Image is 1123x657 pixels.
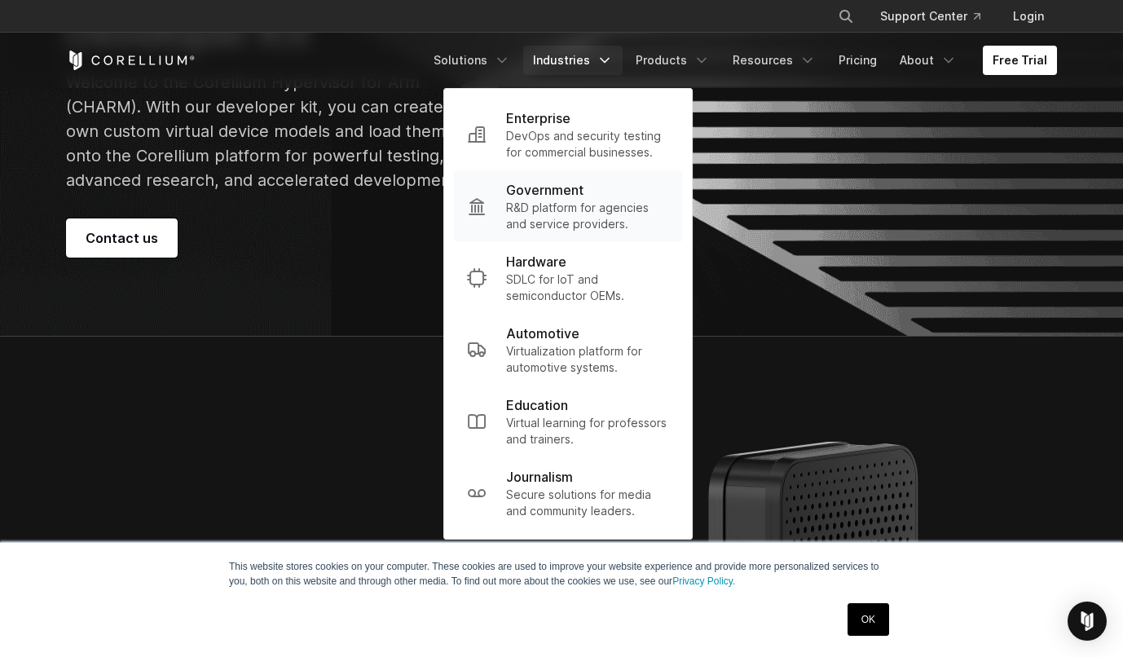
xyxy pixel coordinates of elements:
[867,2,993,31] a: Support Center
[626,46,720,75] a: Products
[424,46,520,75] a: Solutions
[983,46,1057,75] a: Free Trial
[829,46,887,75] a: Pricing
[506,180,584,200] p: Government
[454,386,682,457] a: Education Virtual learning for professors and trainers.
[1000,2,1057,31] a: Login
[86,228,158,248] span: Contact us
[66,70,483,192] p: Welcome to the Corellium Hypervisor for Arm (CHARM). With our developer kit, you can create your ...
[506,128,669,161] p: DevOps and security testing for commercial businesses.
[66,218,178,258] a: Contact us
[672,575,735,587] a: Privacy Policy.
[506,108,570,128] p: Enterprise
[848,603,889,636] a: OK
[1068,602,1107,641] div: Open Intercom Messenger
[831,2,861,31] button: Search
[506,343,669,376] p: Virtualization platform for automotive systems.
[506,395,568,415] p: Education
[506,271,669,304] p: SDLC for IoT and semiconductor OEMs.
[723,46,826,75] a: Resources
[454,99,682,170] a: Enterprise DevOps and security testing for commercial businesses.
[454,242,682,314] a: Hardware SDLC for IoT and semiconductor OEMs.
[506,467,573,487] p: Journalism
[454,457,682,529] a: Journalism Secure solutions for media and community leaders.
[506,324,579,343] p: Automotive
[818,2,1057,31] div: Navigation Menu
[890,46,967,75] a: About
[506,252,566,271] p: Hardware
[229,559,894,589] p: This website stores cookies on your computer. These cookies are used to improve your website expe...
[506,487,669,519] p: Secure solutions for media and community leaders.
[454,314,682,386] a: Automotive Virtualization platform for automotive systems.
[424,46,1057,75] div: Navigation Menu
[454,170,682,242] a: Government R&D platform for agencies and service providers.
[523,46,623,75] a: Industries
[506,415,669,448] p: Virtual learning for professors and trainers.
[66,51,196,70] a: Corellium Home
[506,200,669,232] p: R&D platform for agencies and service providers.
